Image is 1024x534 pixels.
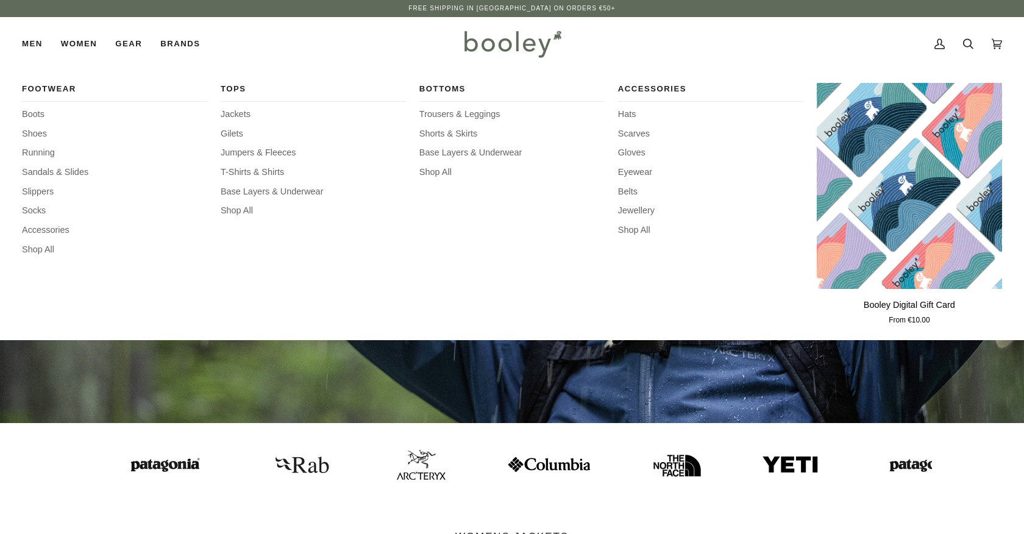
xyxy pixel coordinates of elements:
[22,224,207,237] a: Accessories
[221,146,406,160] a: Jumpers & Fleeces
[817,83,1002,289] a: Booley Digital Gift Card
[618,83,803,95] span: Accessories
[419,83,605,95] span: Bottoms
[419,83,605,102] a: Bottoms
[618,166,803,179] a: Eyewear
[817,83,1002,289] product-grid-item-variant: €10.00
[618,108,803,121] a: Hats
[864,299,955,312] p: Booley Digital Gift Card
[618,185,803,199] a: Belts
[160,38,200,50] span: Brands
[52,17,106,71] div: Women Footwear Boots Shoes Running Sandals & Slides Slippers Socks Accessories Shop All Tops Jack...
[22,243,207,257] a: Shop All
[618,204,803,218] a: Jewellery
[22,38,43,50] span: Men
[22,185,207,199] a: Slippers
[889,315,930,326] span: From €10.00
[106,17,151,71] a: Gear
[221,108,406,121] a: Jackets
[618,146,803,160] a: Gloves
[817,294,1002,326] a: Booley Digital Gift Card
[408,4,615,13] p: Free Shipping in [GEOGRAPHIC_DATA] on Orders €50+
[22,83,207,102] a: Footwear
[618,83,803,102] a: Accessories
[221,166,406,179] a: T-Shirts & Shirts
[618,127,803,141] a: Scarves
[221,83,406,95] span: Tops
[817,83,1002,326] product-grid-item: Booley Digital Gift Card
[22,83,207,95] span: Footwear
[419,166,605,179] a: Shop All
[115,38,142,50] span: Gear
[61,38,97,50] span: Women
[618,224,803,237] a: Shop All
[419,146,605,160] a: Base Layers & Underwear
[151,17,209,71] a: Brands
[22,204,207,218] a: Socks
[419,108,605,121] a: Trousers & Leggings
[221,185,406,199] a: Base Layers & Underwear
[221,83,406,102] a: Tops
[22,17,52,71] a: Men
[459,26,566,62] img: Booley
[52,17,106,71] a: Women
[221,204,406,218] a: Shop All
[22,127,207,141] a: Shoes
[22,146,207,160] a: Running
[22,108,207,121] a: Boots
[221,127,406,141] a: Gilets
[419,127,605,141] a: Shorts & Skirts
[22,166,207,179] a: Sandals & Slides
